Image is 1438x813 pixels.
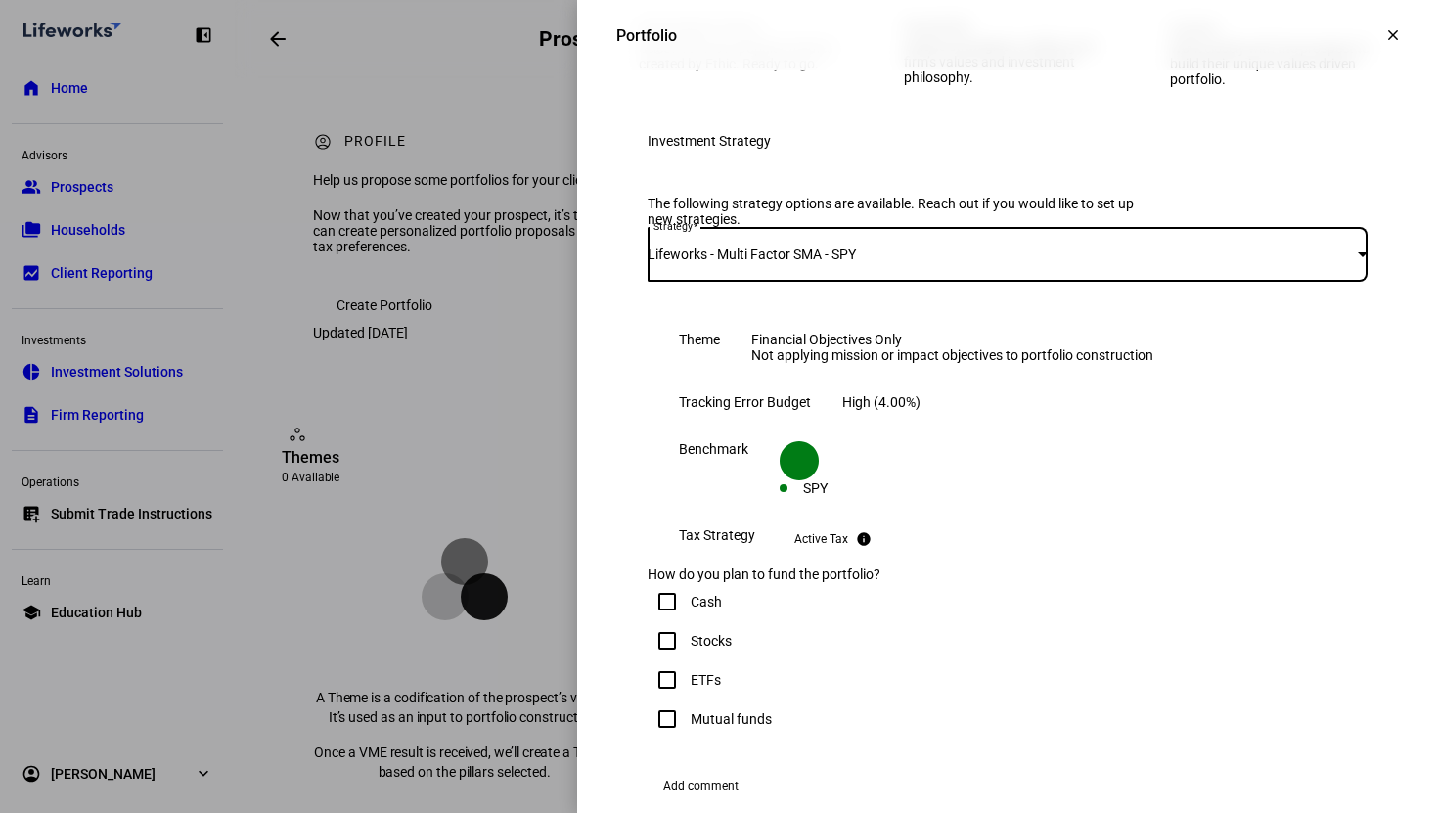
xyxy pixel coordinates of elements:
mat-icon: info [856,531,872,547]
div: Investment Strategy [648,133,771,149]
div: Theme [679,332,720,347]
button: Add comment [648,770,754,801]
div: High (4.00%) [842,394,921,410]
div: Not applying mission or impact objectives to portfolio construction [751,347,1153,363]
mat-icon: clear [1384,26,1402,44]
div: Stocks [691,633,732,649]
mat-label: Strategy [653,220,693,232]
div: Financial Objectives Only [751,332,1153,347]
div: Portfolio [616,26,677,45]
div: Mutual funds [691,711,772,727]
div: ETFs [691,672,721,688]
div: How do you plan to fund the portfolio? [648,566,1151,582]
div: Tax Strategy [679,527,755,543]
div: The following strategy options are available. Reach out if you would like to set up new strategies. [648,196,1151,227]
div: Active Tax [794,531,848,547]
div: Benchmark [679,441,748,457]
span: Lifeworks - Multi Factor SMA - SPY [648,247,856,262]
span: Add comment [663,770,739,801]
div: Cash [691,594,722,610]
div: SPY [803,480,828,496]
div: Tracking Error Budget [679,394,811,410]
